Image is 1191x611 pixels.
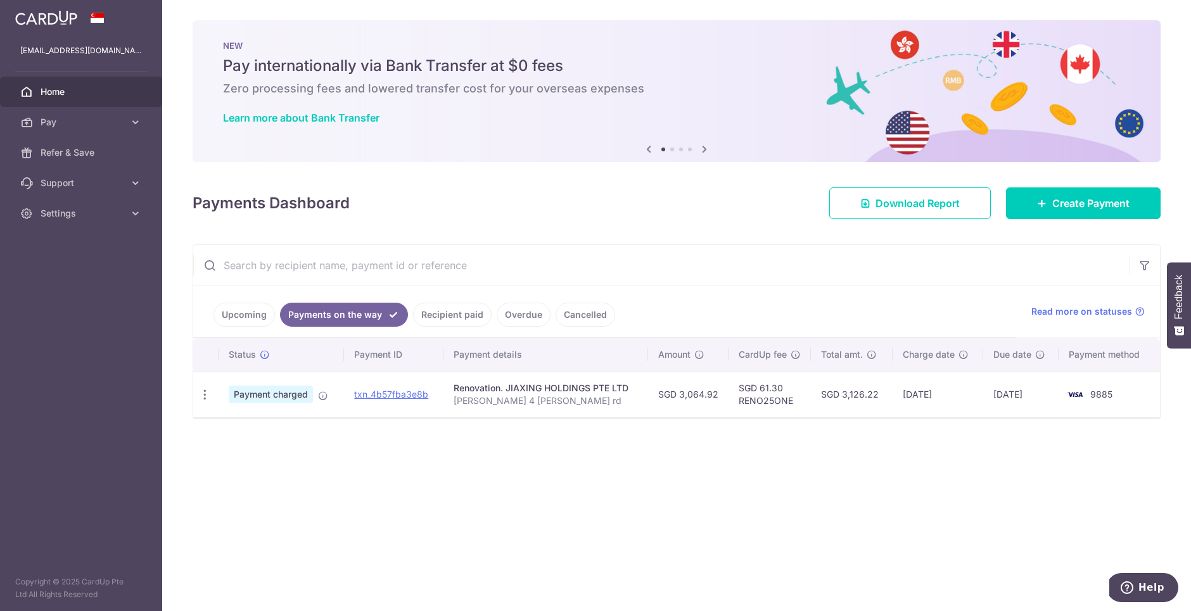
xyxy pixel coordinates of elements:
[821,348,863,361] span: Total amt.
[1090,389,1112,400] span: 9885
[41,177,124,189] span: Support
[454,394,638,407] p: [PERSON_NAME] 4 [PERSON_NAME] rd
[811,371,893,417] td: SGD 3,126.22
[739,348,787,361] span: CardUp fee
[1059,338,1160,371] th: Payment method
[193,192,350,215] h4: Payments Dashboard
[280,303,408,327] a: Payments on the way
[41,85,124,98] span: Home
[41,146,124,159] span: Refer & Save
[443,338,648,371] th: Payment details
[354,389,428,400] a: txn_4b57fba3e8b
[413,303,492,327] a: Recipient paid
[193,245,1130,286] input: Search by recipient name, payment id or reference
[1031,305,1145,318] a: Read more on statuses
[20,44,142,57] p: [EMAIL_ADDRESS][DOMAIN_NAME]
[1173,275,1185,319] span: Feedback
[993,348,1031,361] span: Due date
[658,348,691,361] span: Amount
[41,116,124,129] span: Pay
[193,20,1161,162] img: Bank transfer banner
[1167,262,1191,348] button: Feedback - Show survey
[229,348,256,361] span: Status
[729,371,811,417] td: SGD 61.30 RENO25ONE
[1062,387,1088,402] img: Bank Card
[497,303,551,327] a: Overdue
[1006,187,1161,219] a: Create Payment
[223,81,1130,96] h6: Zero processing fees and lowered transfer cost for your overseas expenses
[893,371,983,417] td: [DATE]
[648,371,729,417] td: SGD 3,064.92
[223,111,379,124] a: Learn more about Bank Transfer
[41,207,124,220] span: Settings
[223,41,1130,51] p: NEW
[1052,196,1130,211] span: Create Payment
[876,196,960,211] span: Download Report
[903,348,955,361] span: Charge date
[344,338,443,371] th: Payment ID
[213,303,275,327] a: Upcoming
[556,303,615,327] a: Cancelled
[1031,305,1132,318] span: Read more on statuses
[229,386,313,403] span: Payment charged
[829,187,991,219] a: Download Report
[983,371,1059,417] td: [DATE]
[223,56,1130,76] h5: Pay internationally via Bank Transfer at $0 fees
[1109,573,1178,605] iframe: Opens a widget where you can find more information
[454,382,638,394] div: Renovation. JIAXING HOLDINGS PTE LTD
[15,10,77,25] img: CardUp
